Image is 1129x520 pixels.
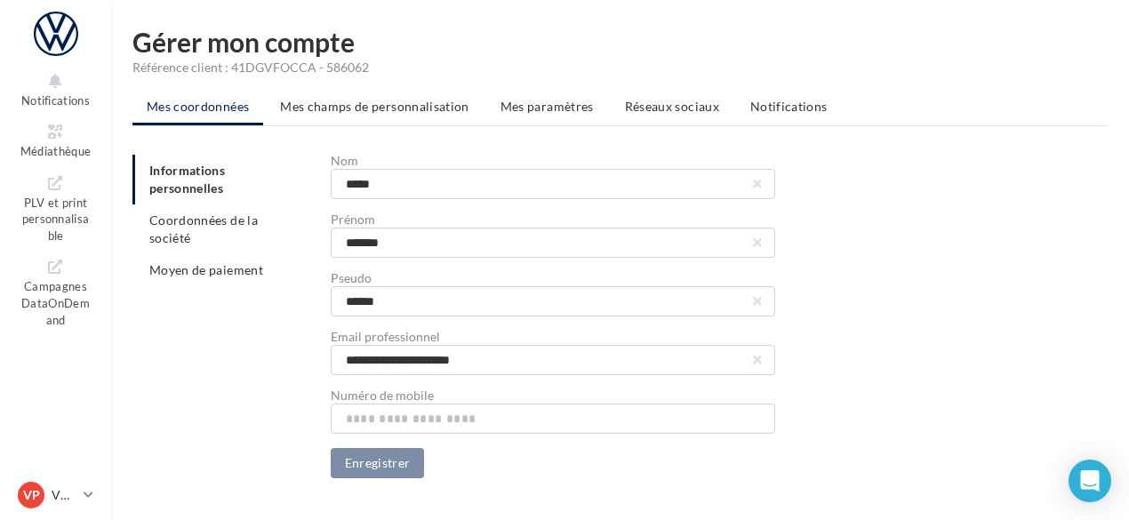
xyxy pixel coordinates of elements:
[14,118,97,162] a: Médiathèque
[625,99,719,114] span: Réseaux sociaux
[500,99,594,114] span: Mes paramètres
[132,28,1108,55] h1: Gérer mon compte
[331,389,775,402] div: Numéro de mobile
[20,144,92,158] span: Médiathèque
[52,486,76,504] p: VW-PLV
[331,213,775,226] div: Prénom
[14,68,97,111] button: Notifications
[21,276,90,326] span: Campagnes DataOnDemand
[149,212,258,245] span: Coordonnées de la société
[1069,460,1111,502] div: Open Intercom Messenger
[132,59,1108,76] div: Référence client : 41DGVFOCCA - 586062
[14,478,97,512] a: VP VW-PLV
[23,486,40,504] span: VP
[750,99,828,114] span: Notifications
[14,253,97,331] a: Campagnes DataOnDemand
[331,448,425,478] button: Enregistrer
[280,99,469,114] span: Mes champs de personnalisation
[331,272,775,284] div: Pseudo
[14,170,97,247] a: PLV et print personnalisable
[21,93,90,108] span: Notifications
[331,155,775,167] div: Nom
[149,262,263,277] span: Moyen de paiement
[22,192,90,243] span: PLV et print personnalisable
[331,331,775,343] div: Email professionnel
